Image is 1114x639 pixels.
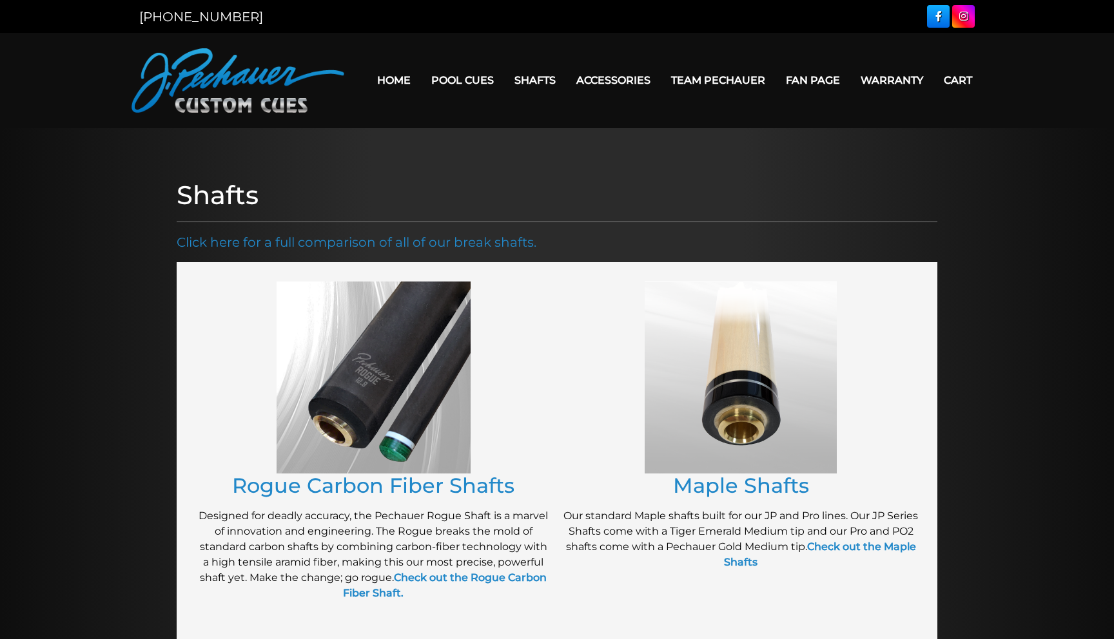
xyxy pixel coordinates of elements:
[177,180,937,211] h1: Shafts
[504,64,566,97] a: Shafts
[563,508,918,570] p: Our standard Maple shafts built for our JP and Pro lines. Our JP Series Shafts come with a Tiger ...
[177,234,536,250] a: Click here for a full comparison of all of our break shafts.
[673,473,809,498] a: Maple Shafts
[132,48,344,113] img: Pechauer Custom Cues
[196,508,551,601] p: Designed for deadly accuracy, the Pechauer Rogue Shaft is a marvel of innovation and engineering....
[776,64,850,97] a: Fan Page
[421,64,504,97] a: Pool Cues
[367,64,421,97] a: Home
[933,64,982,97] a: Cart
[232,473,514,498] a: Rogue Carbon Fiber Shafts
[850,64,933,97] a: Warranty
[566,64,661,97] a: Accessories
[661,64,776,97] a: Team Pechauer
[724,540,916,568] a: Check out the Maple Shafts
[139,9,263,24] a: [PHONE_NUMBER]
[343,571,547,599] a: Check out the Rogue Carbon Fiber Shaft.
